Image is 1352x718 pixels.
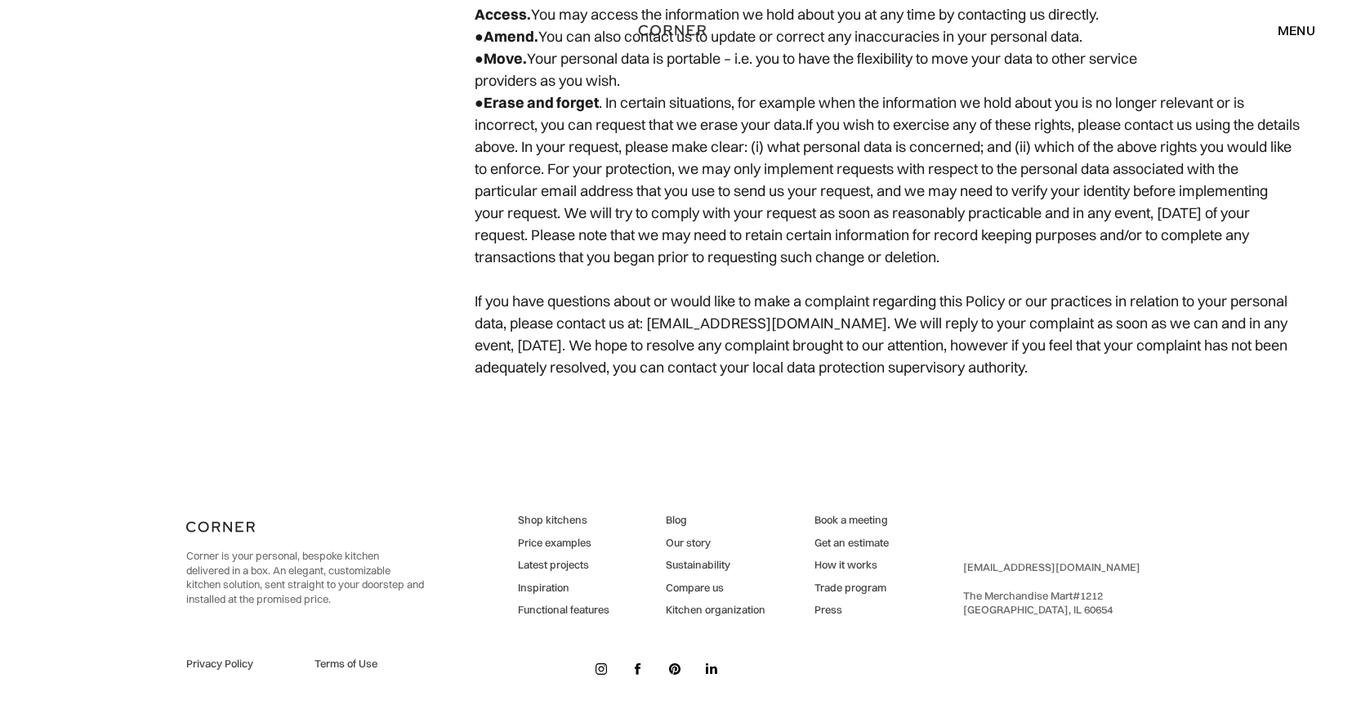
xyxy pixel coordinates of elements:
a: Inspiration [518,581,609,595]
a: Blog [666,513,765,528]
a: Our story [666,536,765,551]
div: ‍ The Merchandise Mart #1212 ‍ [GEOGRAPHIC_DATA], IL 60654 [963,560,1140,618]
a: Press [814,603,889,618]
strong: Erase and forget [484,93,599,112]
div: menu [1278,24,1315,37]
a: [EMAIL_ADDRESS][DOMAIN_NAME] [963,560,1140,573]
div: menu [1261,16,1315,44]
a: Functional features [518,603,609,618]
a: Terms of Use [315,657,424,671]
a: Shop kitchens [518,513,609,528]
a: Price examples [518,536,609,551]
a: Compare us [666,581,765,595]
p: Corner is your personal, bespoke kitchen delivered in a box. An elegant, customizable kitchen sol... [186,549,424,606]
a: Latest projects [518,558,609,573]
a: Kitchen organization [666,603,765,618]
a: How it works [814,558,889,573]
a: Trade program [814,581,889,595]
a: home [622,20,730,41]
a: Get an estimate [814,536,889,551]
a: Sustainability [666,558,765,573]
a: Privacy Policy [186,657,296,671]
a: Book a meeting [814,513,889,528]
